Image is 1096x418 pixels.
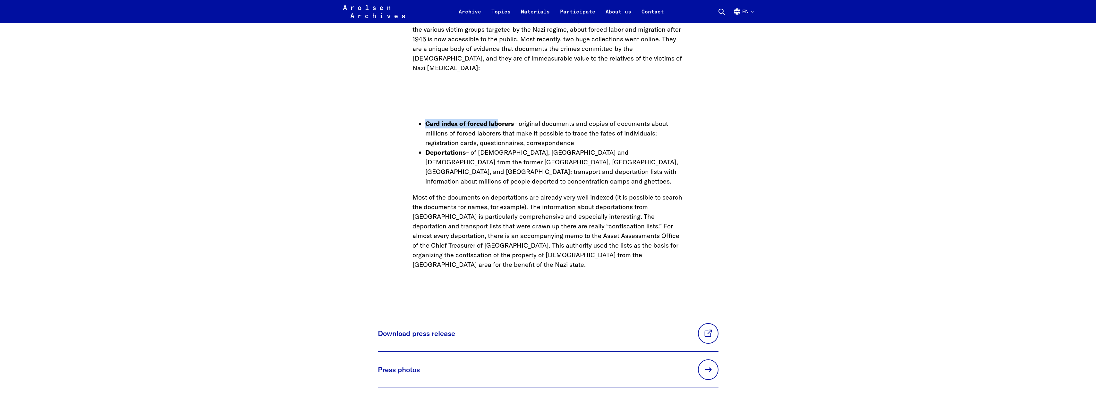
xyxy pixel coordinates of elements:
[516,8,555,23] a: Materials
[555,8,600,23] a: Participate
[454,8,486,23] a: Archive
[425,148,466,156] strong: Deportations
[454,4,669,19] nav: Primary
[486,8,516,23] a: Topics
[425,119,684,148] li: – original documents and copies of documents about millions of forced laborers that make it possi...
[600,8,636,23] a: About us
[412,193,684,269] p: Most of the documents on deportations are already very well indexed (it is possible to search the...
[425,148,684,186] li: – of [DEMOGRAPHIC_DATA], [GEOGRAPHIC_DATA] and [DEMOGRAPHIC_DATA] from the former [GEOGRAPHIC_DAT...
[425,119,514,127] strong: Card index of forced laborers
[636,8,669,23] a: Contact
[733,8,753,23] button: English, language selection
